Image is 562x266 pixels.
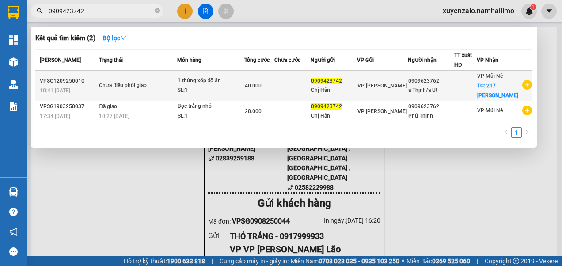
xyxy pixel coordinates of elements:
[40,87,70,94] span: 10:41 [DATE]
[522,127,532,138] li: Next Page
[99,81,165,91] div: Chưa điều phối giao
[99,113,129,119] span: 10:27 [DATE]
[512,128,521,137] a: 1
[311,57,335,63] span: Người gửi
[178,76,244,86] div: 1 thùng xốp đồ ăn
[408,57,437,63] span: Người nhận
[357,83,407,89] span: VP [PERSON_NAME]
[408,102,454,111] div: 0909623762
[477,83,518,99] span: TC: 217 [PERSON_NAME]
[95,31,133,45] button: Bộ lọcdown
[454,52,472,68] span: TT xuất HĐ
[37,8,43,14] span: search
[244,57,270,63] span: Tổng cước
[522,106,532,115] span: plus-circle
[522,80,532,90] span: plus-circle
[155,8,160,13] span: close-circle
[477,57,498,63] span: VP Nhận
[99,103,117,110] span: Đã giao
[9,57,18,67] img: warehouse-icon
[274,57,300,63] span: Chưa cước
[177,57,201,63] span: Món hàng
[9,102,18,111] img: solution-icon
[178,111,244,121] div: SL: 1
[245,83,262,89] span: 40.000
[245,108,262,114] span: 20.000
[9,228,18,236] span: notification
[311,78,342,84] span: 0909423742
[408,86,454,95] div: a Thịnh/a Út
[408,76,454,86] div: 0909623762
[311,111,357,121] div: Chị Hân
[40,113,70,119] span: 17:34 [DATE]
[511,127,522,138] li: 1
[40,57,81,63] span: [PERSON_NAME]
[357,108,407,114] span: VP [PERSON_NAME]
[8,6,19,19] img: logo-vxr
[103,34,126,42] strong: Bộ lọc
[311,86,357,95] div: Chị Hân
[49,6,153,16] input: Tìm tên, số ĐT hoặc mã đơn
[40,76,96,86] div: VPSG1209250010
[178,102,244,111] div: Bọc trắng nhỏ
[522,127,532,138] button: right
[501,127,511,138] button: left
[501,127,511,138] li: Previous Page
[9,80,18,89] img: warehouse-icon
[408,111,454,121] div: Phú Thịnh
[120,35,126,41] span: down
[503,129,509,135] span: left
[477,107,503,114] span: VP Mũi Né
[524,129,530,135] span: right
[9,247,18,256] span: message
[311,103,342,110] span: 0909423742
[9,35,18,45] img: dashboard-icon
[40,102,96,111] div: VPSG1903250037
[178,86,244,95] div: SL: 1
[9,187,18,197] img: warehouse-icon
[357,57,374,63] span: VP Gửi
[155,7,160,15] span: close-circle
[35,34,95,43] h3: Kết quả tìm kiếm ( 2 )
[477,73,503,79] span: VP Mũi Né
[9,208,18,216] span: question-circle
[99,57,123,63] span: Trạng thái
